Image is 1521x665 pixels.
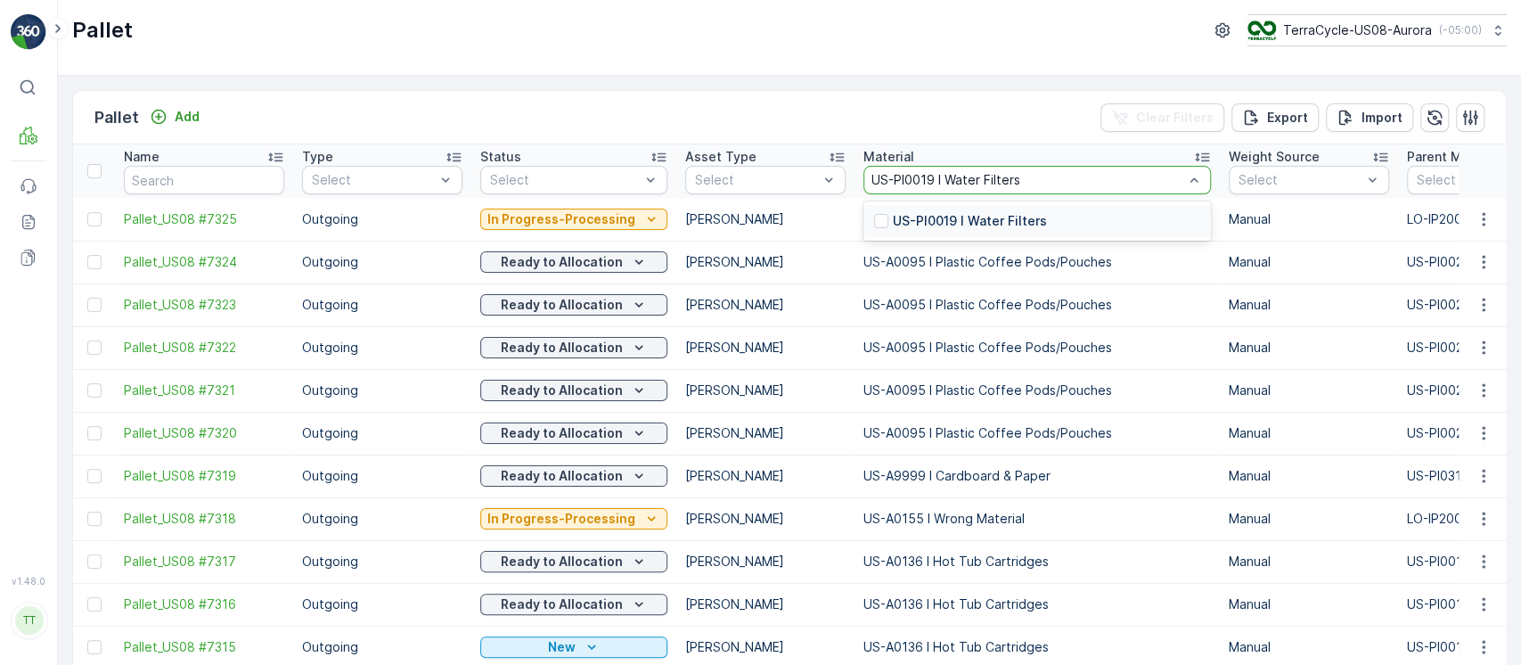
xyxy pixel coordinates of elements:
td: US-A0095 I Plastic Coffee Pods/Pouches [855,326,1220,369]
td: US-A0155 I Wrong Material [855,198,1220,241]
p: Asset Type [685,148,756,166]
button: Import [1326,103,1413,132]
p: Ready to Allocation [501,253,623,271]
button: TT [11,590,46,651]
button: Export [1231,103,1319,132]
a: Pallet_US08 #7321 [124,382,284,399]
button: Add [143,106,207,127]
td: Outgoing [293,412,471,455]
a: Pallet_US08 #7318 [124,510,284,528]
button: Ready to Allocation [480,551,667,572]
div: Toggle Row Selected [87,426,102,440]
td: US-A9999 I Cardboard & Paper [855,455,1220,497]
p: Pallet [72,16,133,45]
button: Ready to Allocation [480,594,667,615]
div: TT [15,606,44,635]
td: Outgoing [293,241,471,283]
td: Manual [1220,583,1398,626]
a: Pallet_US08 #7322 [124,339,284,357]
p: Ready to Allocation [501,553,623,571]
td: Outgoing [293,198,471,241]
p: Add [175,108,200,126]
a: Pallet_US08 #7316 [124,595,284,613]
p: Weight Source [1229,148,1320,166]
td: [PERSON_NAME] [676,198,855,241]
a: Pallet_US08 #7320 [124,424,284,442]
td: Outgoing [293,369,471,412]
p: TerraCycle-US08-Aurora [1283,21,1432,39]
button: Ready to Allocation [480,465,667,487]
div: Toggle Row Selected [87,597,102,612]
button: In Progress-Processing [480,209,667,230]
td: Outgoing [293,283,471,326]
p: In Progress-Processing [487,510,635,528]
p: New [548,638,576,656]
td: Outgoing [293,583,471,626]
img: logo [11,14,46,50]
p: Select [1239,171,1362,189]
td: [PERSON_NAME] [676,583,855,626]
p: Select [312,171,435,189]
td: [PERSON_NAME] [676,455,855,497]
div: Toggle Row Selected [87,383,102,398]
p: Ready to Allocation [501,296,623,314]
td: Outgoing [293,455,471,497]
td: US-A0155 I Wrong Material [855,497,1220,540]
p: Ready to Allocation [501,382,623,399]
button: Ready to Allocation [480,294,667,316]
a: Pallet_US08 #7315 [124,638,284,656]
p: US-PI0019 I Water Filters [893,212,1047,230]
button: TerraCycle-US08-Aurora(-05:00) [1247,14,1507,46]
td: US-A0136 I Hot Tub Cartridges [855,540,1220,583]
td: US-A0095 I Plastic Coffee Pods/Pouches [855,369,1220,412]
p: Ready to Allocation [501,339,623,357]
button: Ready to Allocation [480,337,667,358]
td: US-A0136 I Hot Tub Cartridges [855,583,1220,626]
div: Toggle Row Selected [87,255,102,269]
p: Clear Filters [1136,109,1214,127]
button: Ready to Allocation [480,423,667,444]
td: Manual [1220,412,1398,455]
a: Pallet_US08 #7319 [124,467,284,485]
p: ( -05:00 ) [1439,23,1482,37]
a: Pallet_US08 #7324 [124,253,284,271]
div: Toggle Row Selected [87,554,102,569]
button: Clear Filters [1100,103,1224,132]
td: Manual [1220,540,1398,583]
p: Pallet [94,105,139,130]
div: Toggle Row Selected [87,640,102,654]
a: Pallet_US08 #7323 [124,296,284,314]
a: Pallet_US08 #7317 [124,553,284,571]
p: Status [480,148,521,166]
div: Toggle Row Selected [87,341,102,355]
td: Outgoing [293,326,471,369]
a: Pallet_US08 #7325 [124,210,284,228]
p: Ready to Allocation [501,424,623,442]
td: [PERSON_NAME] [676,241,855,283]
td: [PERSON_NAME] [676,369,855,412]
p: Type [302,148,333,166]
div: Toggle Row Selected [87,469,102,483]
p: Export [1267,109,1308,127]
p: Parent Materials [1407,148,1509,166]
div: Toggle Row Selected [87,512,102,526]
td: US-A0095 I Plastic Coffee Pods/Pouches [855,412,1220,455]
div: Toggle Row Selected [87,212,102,226]
td: Manual [1220,283,1398,326]
p: Select [490,171,640,189]
td: [PERSON_NAME] [676,412,855,455]
p: In Progress-Processing [487,210,635,228]
button: New [480,636,667,658]
p: Select [695,171,818,189]
td: Outgoing [293,540,471,583]
td: US-A0095 I Plastic Coffee Pods/Pouches [855,241,1220,283]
